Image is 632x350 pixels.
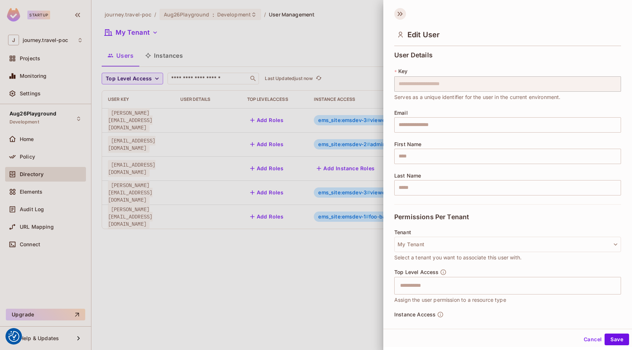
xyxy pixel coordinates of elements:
span: Email [394,110,408,116]
span: Select a tenant you want to associate this user with. [394,254,522,262]
span: Instance Access [394,312,436,317]
span: Top Level Access [394,269,439,275]
span: Assign the user permission to a resource type [394,296,506,304]
span: Last Name [394,173,421,179]
span: Tenant [394,229,411,235]
span: Edit User [407,30,440,39]
button: Cancel [581,334,605,345]
span: First Name [394,141,422,147]
span: Permissions Per Tenant [394,213,469,221]
button: Open [617,285,618,286]
button: My Tenant [394,237,621,252]
button: Consent Preferences [8,331,19,342]
button: Save [605,334,629,345]
img: Revisit consent button [8,331,19,342]
span: Key [398,68,407,74]
span: User Details [394,52,433,59]
span: Serves as a unique identifier for the user in the current environment. [394,93,561,101]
